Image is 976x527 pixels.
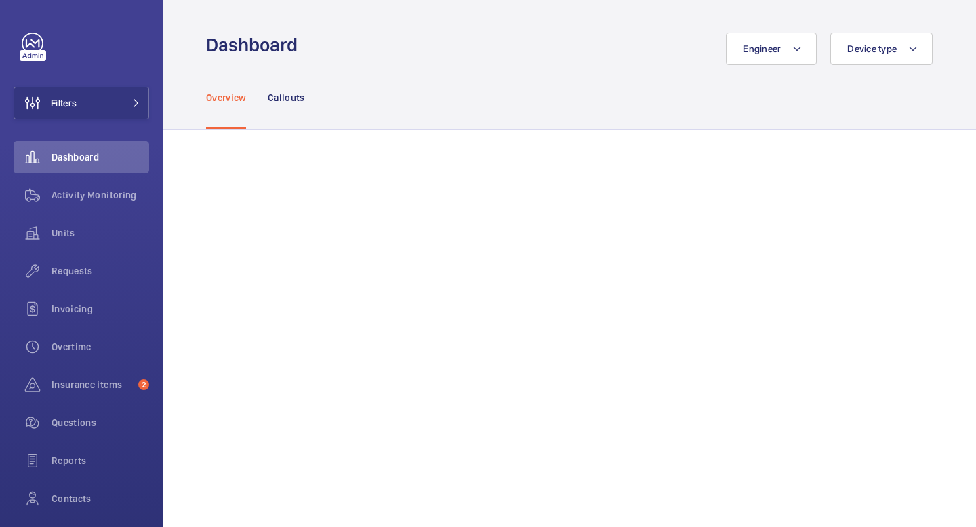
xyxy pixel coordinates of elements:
[847,43,897,54] span: Device type
[52,454,149,467] span: Reports
[52,492,149,505] span: Contacts
[52,416,149,429] span: Questions
[14,87,149,119] button: Filters
[51,96,77,110] span: Filters
[52,302,149,316] span: Invoicing
[52,188,149,202] span: Activity Monitoring
[52,150,149,164] span: Dashboard
[206,33,306,58] h1: Dashboard
[52,264,149,278] span: Requests
[268,91,305,104] p: Callouts
[206,91,246,104] p: Overview
[52,340,149,354] span: Overtime
[52,226,149,240] span: Units
[830,33,933,65] button: Device type
[138,379,149,390] span: 2
[52,378,133,392] span: Insurance items
[726,33,817,65] button: Engineer
[743,43,781,54] span: Engineer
